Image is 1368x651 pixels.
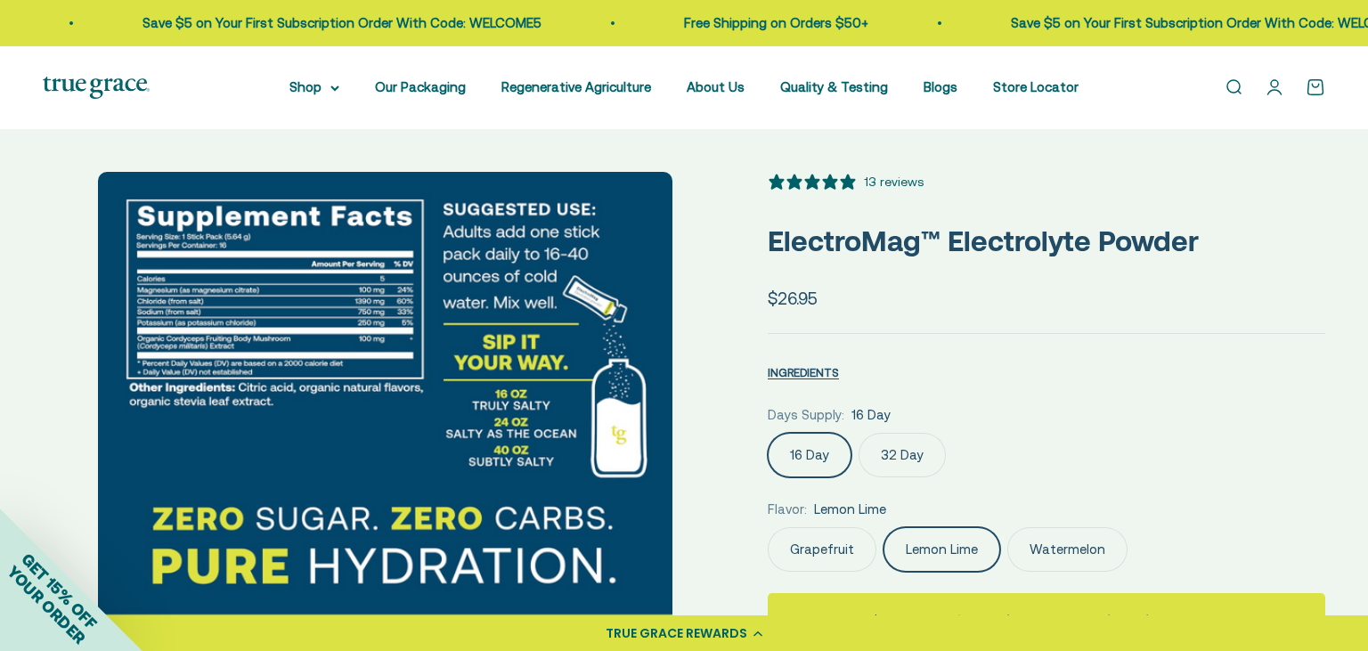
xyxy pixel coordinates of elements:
[780,79,888,94] a: Quality & Testing
[814,499,886,520] span: Lemon Lime
[687,79,745,94] a: About Us
[501,79,651,94] a: Regenerative Agriculture
[768,404,844,426] legend: Days Supply:
[768,172,924,191] button: 5 stars, 13 ratings
[768,499,807,520] legend: Flavor:
[830,611,1263,635] strong: Save $5 on your first subscription with code: WELCOME5
[768,366,839,379] span: INGREDIENTS
[768,218,1325,264] p: ElectroMag™ Electrolyte Powder
[864,172,924,191] div: 13 reviews
[289,77,339,98] summary: Shop
[606,624,747,643] div: TRUE GRACE REWARDS
[683,15,867,30] a: Free Shipping on Orders $50+
[768,285,818,312] sale-price: $26.95
[4,562,89,647] span: YOUR ORDER
[142,12,541,34] p: Save $5 on Your First Subscription Order With Code: WELCOME5
[768,362,839,383] button: INGREDIENTS
[375,79,466,94] a: Our Packaging
[924,79,957,94] a: Blogs
[851,404,891,426] span: 16 Day
[993,79,1079,94] a: Store Locator
[18,549,101,632] span: GET 15% OFF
